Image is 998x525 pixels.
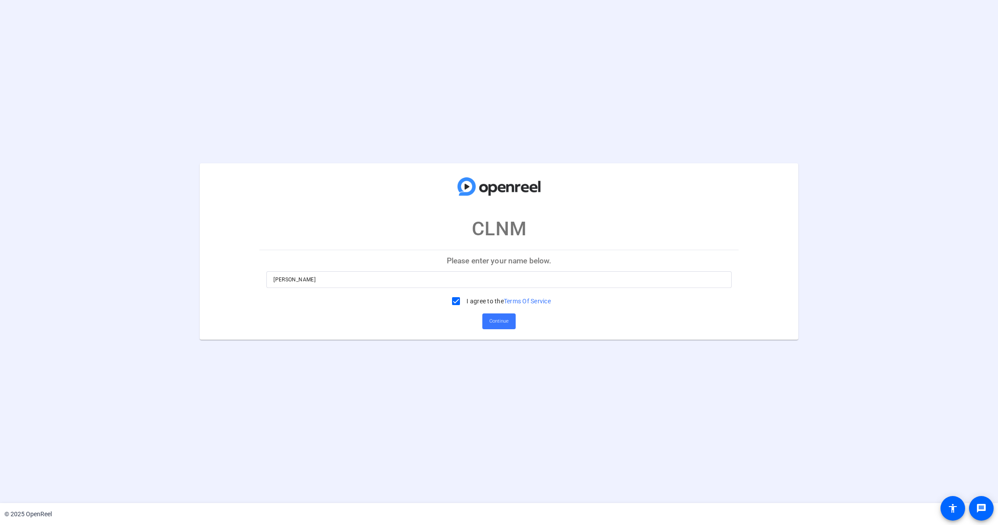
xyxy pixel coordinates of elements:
mat-icon: accessibility [948,503,958,514]
span: Continue [489,315,509,328]
div: © 2025 OpenReel [4,510,52,519]
a: Terms Of Service [504,298,551,305]
p: CLNM [472,214,526,243]
p: Please enter your name below. [259,250,739,271]
input: Enter your name [273,274,725,285]
label: I agree to the [465,297,551,306]
button: Continue [482,313,516,329]
mat-icon: message [976,503,987,514]
img: company-logo [455,172,543,201]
